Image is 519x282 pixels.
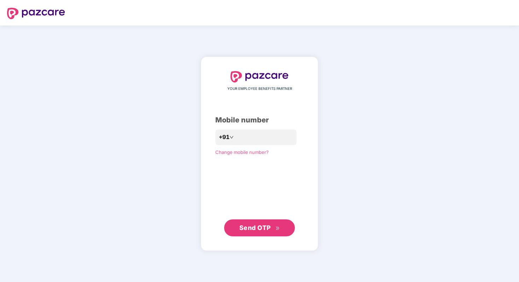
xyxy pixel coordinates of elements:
[224,219,295,236] button: Send OTPdouble-right
[227,86,292,92] span: YOUR EMPLOYEE BENEFITS PARTNER
[229,135,234,139] span: down
[7,8,65,19] img: logo
[231,71,288,82] img: logo
[215,115,304,126] div: Mobile number
[239,224,271,231] span: Send OTP
[215,149,269,155] a: Change mobile number?
[275,226,280,231] span: double-right
[219,133,229,142] span: +91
